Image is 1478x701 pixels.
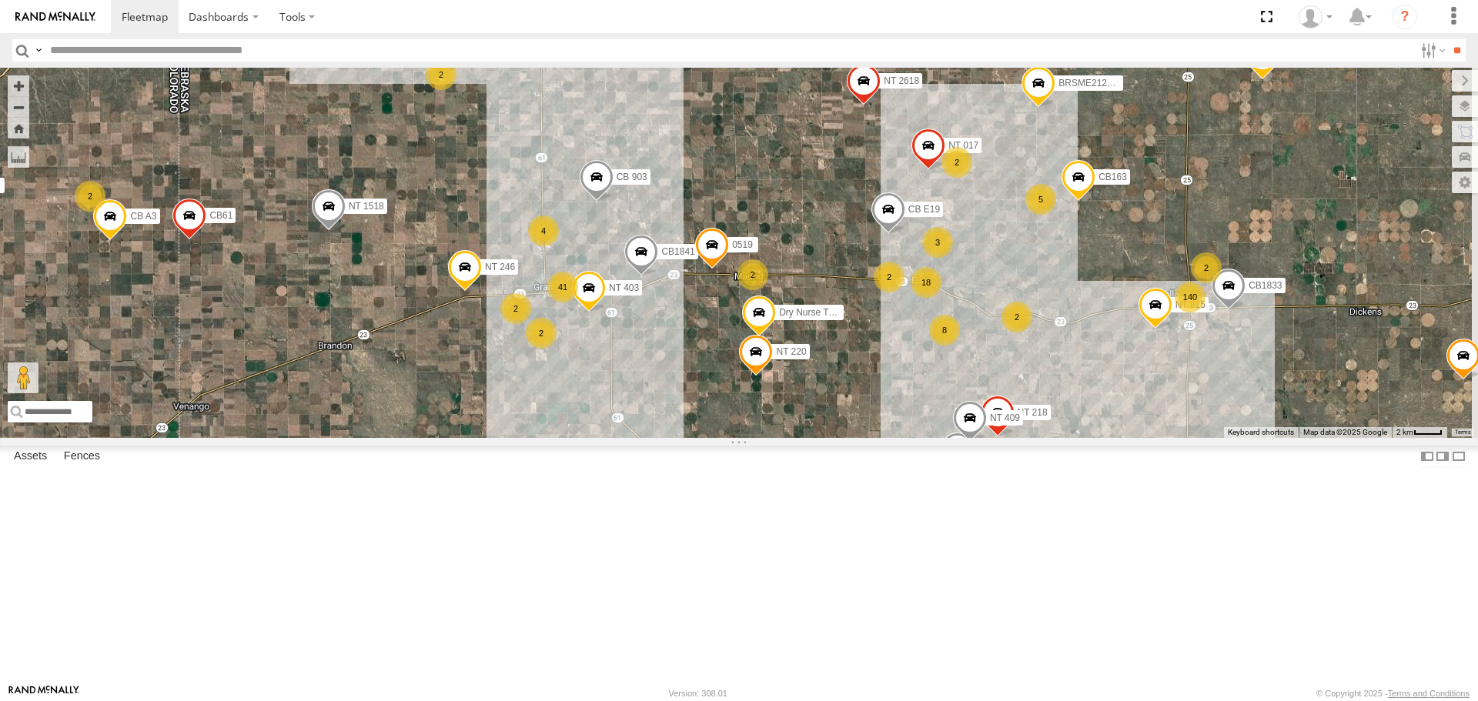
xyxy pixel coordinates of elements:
[1293,5,1338,28] div: Cary Cook
[922,227,953,258] div: 3
[661,247,694,258] span: CB1841
[75,181,105,212] div: 2
[874,262,905,292] div: 2
[1393,5,1417,29] i: ?
[1415,39,1448,62] label: Search Filter Options
[1303,428,1387,436] span: Map data ©2025 Google
[349,201,384,212] span: NT 1518
[528,215,559,246] div: 4
[500,293,531,324] div: 2
[426,59,456,90] div: 2
[1175,282,1205,312] div: 140
[779,307,849,318] span: Dry Nurse Trailer
[15,12,95,22] img: rand-logo.svg
[1191,252,1222,283] div: 2
[1058,78,1163,88] span: BRSME21213419025970
[1392,427,1447,438] button: Map Scale: 2 km per 34 pixels
[911,267,941,298] div: 18
[617,172,647,183] span: CB 903
[948,140,978,151] span: NT 017
[1452,172,1478,193] label: Map Settings
[1419,446,1435,468] label: Dock Summary Table to the Left
[669,689,727,698] div: Version: 308.01
[1451,446,1466,468] label: Hide Summary Table
[130,212,156,222] span: CB A3
[908,205,940,215] span: CB E19
[8,362,38,393] button: Drag Pegman onto the map to open Street View
[209,211,232,222] span: CB61
[8,75,29,96] button: Zoom in
[8,686,79,701] a: Visit our Website
[32,39,45,62] label: Search Query
[526,318,557,349] div: 2
[990,413,1020,424] span: NT 409
[1228,427,1294,438] button: Keyboard shortcuts
[8,118,29,139] button: Zoom Home
[609,283,639,294] span: NT 403
[56,446,108,468] label: Fences
[1098,172,1127,182] span: CB163
[485,262,515,272] span: NT 246
[776,346,806,357] span: NT 220
[884,75,919,86] span: NT 2618
[1249,280,1282,291] span: CB1833
[8,146,29,168] label: Measure
[8,96,29,118] button: Zoom out
[6,446,55,468] label: Assets
[1396,428,1413,436] span: 2 km
[1025,184,1056,215] div: 5
[1018,408,1048,419] span: NT 218
[547,272,578,302] div: 41
[1435,446,1450,468] label: Dock Summary Table to the Right
[929,315,960,345] div: 8
[1455,429,1471,435] a: Terms (opens in new tab)
[941,147,972,178] div: 2
[737,259,768,290] div: 2
[1316,689,1470,698] div: © Copyright 2025 -
[1001,302,1032,332] div: 2
[732,239,753,250] span: 0519
[1388,689,1470,698] a: Terms and Conditions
